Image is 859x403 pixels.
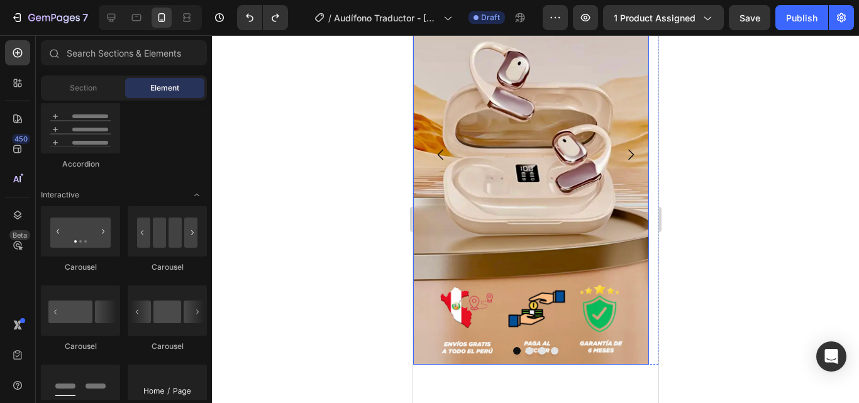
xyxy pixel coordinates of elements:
div: 450 [12,134,30,144]
button: Publish [775,5,828,30]
div: Open Intercom Messenger [816,341,846,372]
div: Accordion [41,158,120,170]
p: 7 [82,10,88,25]
span: 1 product assigned [614,11,696,25]
div: Publish [786,11,817,25]
span: Toggle open [187,185,207,205]
button: 1 product assigned [603,5,724,30]
div: Undo/Redo [237,5,288,30]
div: Beta [9,230,30,240]
span: Draft [481,12,500,23]
button: 7 [5,5,94,30]
iframe: Design area [413,35,658,403]
span: Section [70,82,97,94]
input: Search Sections & Elements [41,40,207,65]
span: Audífono Traductor - [DATE] 02:07:34 [334,11,438,25]
span: / [328,11,331,25]
span: Save [740,13,760,23]
span: Element [150,82,179,94]
div: Carousel [128,341,207,352]
button: Save [729,5,770,30]
div: Carousel [128,262,207,273]
div: Carousel [41,262,120,273]
div: Carousel [41,341,120,352]
span: Interactive [41,189,79,201]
